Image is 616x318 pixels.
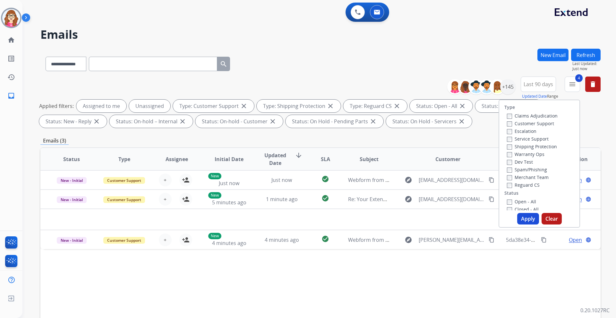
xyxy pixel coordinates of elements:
[489,237,494,243] mat-icon: content_copy
[57,237,87,244] span: New - Initial
[569,80,576,88] mat-icon: menu
[343,100,407,112] div: Type: Reguard CS
[266,196,298,203] span: 1 minute ago
[40,28,601,41] h2: Emails
[542,213,562,224] button: Clear
[327,102,334,110] mat-icon: close
[208,192,221,199] p: New
[2,9,20,27] img: avatar
[507,200,512,205] input: Open - All
[118,155,130,163] span: Type
[173,100,254,112] div: Type: Customer Support
[405,236,412,244] mat-icon: explore
[164,195,167,203] span: +
[405,195,412,203] mat-icon: explore
[348,196,416,203] span: Re: Your Extend Virtual Card
[159,233,172,246] button: +
[507,120,554,126] label: Customer Support
[321,235,329,243] mat-icon: check_circle
[63,155,80,163] span: Status
[507,121,512,126] input: Customer Support
[103,196,145,203] span: Customer Support
[507,167,512,173] input: Spam/Phishing
[507,113,558,119] label: Claims Adjudication
[507,182,540,188] label: Reguard CS
[541,237,547,243] mat-icon: content_copy
[458,102,466,110] mat-icon: close
[271,176,292,183] span: Just now
[507,114,512,119] input: Claims Adjudication
[348,236,533,243] span: Webform from [PERSON_NAME][EMAIL_ADDRESS][DOMAIN_NAME] on [DATE]
[76,100,126,112] div: Assigned to me
[504,190,518,196] label: Status
[507,151,544,157] label: Warranty Ops
[507,129,512,134] input: Escalation
[93,118,100,125] mat-icon: close
[182,176,190,184] mat-icon: person_add
[565,77,580,92] button: 4
[504,104,515,110] label: Type
[240,102,248,110] mat-icon: close
[257,100,341,112] div: Type: Shipping Protection
[522,94,547,99] button: Updated Date
[393,102,401,110] mat-icon: close
[419,176,485,184] span: [EMAIL_ADDRESS][DOMAIN_NAME]
[360,155,379,163] span: Subject
[7,92,15,100] mat-icon: inbox
[537,49,569,61] button: New Email
[182,236,190,244] mat-icon: person_add
[348,176,493,183] span: Webform from [EMAIL_ADDRESS][DOMAIN_NAME] on [DATE]
[164,236,167,244] span: +
[475,100,543,112] div: Status: New - Initial
[57,196,87,203] span: New - Initial
[40,137,69,145] p: Emails (3)
[386,115,472,128] div: Status: On Hold - Servicers
[507,206,539,212] label: Closed - All
[7,55,15,62] mat-icon: list_alt
[507,167,547,173] label: Spam/Phishing
[458,118,466,125] mat-icon: close
[500,79,516,94] div: +145
[580,306,610,314] p: 0.20.1027RC
[589,80,597,88] mat-icon: delete
[507,128,536,134] label: Escalation
[159,174,172,186] button: +
[159,193,172,206] button: +
[208,233,221,239] p: New
[586,237,591,243] mat-icon: language
[572,61,601,66] span: Last Updated:
[129,100,170,112] div: Unassigned
[489,177,494,183] mat-icon: content_copy
[522,94,558,99] span: Range
[269,118,277,125] mat-icon: close
[507,183,512,188] input: Reguard CS
[286,115,383,128] div: Status: On Hold - Pending Parts
[506,236,605,243] span: 5da38e34-da16-4d3f-a284-5ad554a5802e
[166,155,188,163] span: Assignee
[321,155,330,163] span: SLA
[571,49,601,61] button: Refresh
[215,155,244,163] span: Initial Date
[507,136,549,142] label: Service Support
[208,173,221,179] p: New
[586,196,591,202] mat-icon: language
[524,83,553,86] span: Last 90 days
[419,236,485,244] span: [PERSON_NAME][EMAIL_ADDRESS][DOMAIN_NAME]
[489,196,494,202] mat-icon: content_copy
[507,137,512,142] input: Service Support
[575,74,583,82] span: 4
[220,60,227,68] mat-icon: search
[410,100,473,112] div: Status: Open - All
[507,152,512,157] input: Warranty Ops
[265,236,299,243] span: 4 minutes ago
[195,115,283,128] div: Status: On-hold - Customer
[103,237,145,244] span: Customer Support
[569,236,582,244] span: Open
[321,194,329,202] mat-icon: check_circle
[39,115,107,128] div: Status: New - Reply
[219,180,239,187] span: Just now
[507,144,512,150] input: Shipping Protection
[507,160,512,165] input: Dev Test
[435,155,460,163] span: Customer
[507,207,512,212] input: Closed - All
